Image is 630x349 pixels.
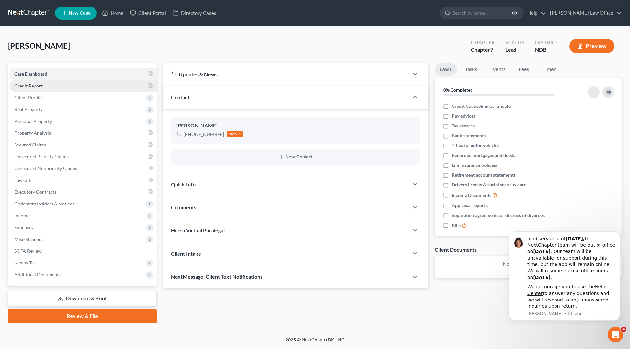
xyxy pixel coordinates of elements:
[608,327,623,342] iframe: Intercom live chat
[452,162,497,168] span: Life insurance policies
[14,118,52,124] span: Personal Property
[547,7,622,19] a: [PERSON_NAME] Law Office
[452,223,461,229] span: Bills
[452,202,488,209] span: Appraisal reports
[14,213,30,218] span: Income
[127,7,169,19] a: Client Portal
[14,71,47,77] span: Case Dashboard
[227,131,243,137] div: mobile
[169,7,220,19] a: Directory Cases
[452,212,545,219] span: Separation agreements or decrees of divorces
[128,337,502,348] div: 2025 © NextChapterBK, INC
[9,163,157,174] a: Unsecured Nonpriority Claims
[69,11,91,16] span: New Case
[537,63,561,76] a: Timer
[621,327,626,332] span: 4
[452,182,527,188] span: Drivers license & social security card
[171,250,201,257] span: Client Intake
[171,227,225,233] span: Hire a Virtual Paralegal
[9,68,157,80] a: Case Dashboard
[183,131,224,138] div: [PHONE_NUMBER]
[14,154,69,159] span: Unsecured Priority Claims
[9,186,157,198] a: Executory Contracts
[9,174,157,186] a: Lawsuits
[171,94,190,100] span: Contact
[452,113,475,119] span: Pay advices
[460,63,482,76] a: Tasks
[14,260,37,265] span: Means Test
[8,41,70,50] span: [PERSON_NAME]
[9,245,157,257] a: SOFA Review
[452,152,515,159] span: Recorded mortgages and deeds
[452,132,486,139] span: Bank statements
[14,236,44,242] span: Miscellaneous
[14,189,56,195] span: Executory Contracts
[535,39,559,46] div: District
[452,123,475,129] span: Tax returns
[452,103,511,109] span: Credit Counseling Certificate
[14,224,33,230] span: Expenses
[485,63,511,76] a: Events
[435,63,457,76] a: Docs
[171,204,196,210] span: Comments
[9,80,157,92] a: Credit Report
[14,130,51,136] span: Property Analysis
[9,139,157,151] a: Secured Claims
[535,46,559,54] div: NDB
[99,7,127,19] a: Home
[443,87,473,93] strong: 0% Completed
[471,46,495,54] div: Chapter
[569,39,614,53] button: Preview
[14,95,42,100] span: Client Profile
[9,127,157,139] a: Property Analysis
[8,309,157,323] a: Review & File
[171,71,401,78] div: Updates & News
[440,261,617,267] p: No client documents yet.
[176,122,415,130] div: [PERSON_NAME]
[505,39,525,46] div: Status
[490,47,493,53] span: 7
[14,177,32,183] span: Lawsuits
[171,273,262,280] span: NextMessage: Client Text Notifications
[8,291,157,306] a: Download & Print
[499,225,630,325] iframe: Intercom notifications message
[524,7,546,19] a: Help
[176,154,415,160] button: New Contact
[505,46,525,54] div: Lead
[452,172,515,178] span: Retirement account statements
[435,246,477,253] div: Client Documents
[14,142,46,147] span: Secured Claims
[471,39,495,46] div: Chapter
[171,181,196,187] span: Quick Info
[14,201,74,206] span: Codebtors Insiders & Notices
[452,192,491,199] span: Income Documents
[14,248,42,254] span: SOFA Review
[453,7,513,19] input: Search by name...
[9,151,157,163] a: Unsecured Priority Claims
[14,165,77,171] span: Unsecured Nonpriority Claims
[514,63,535,76] a: Fees
[452,142,499,149] span: Titles to motor vehicles
[14,107,43,112] span: Real Property
[14,83,43,88] span: Credit Report
[14,272,61,277] span: Additional Documents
